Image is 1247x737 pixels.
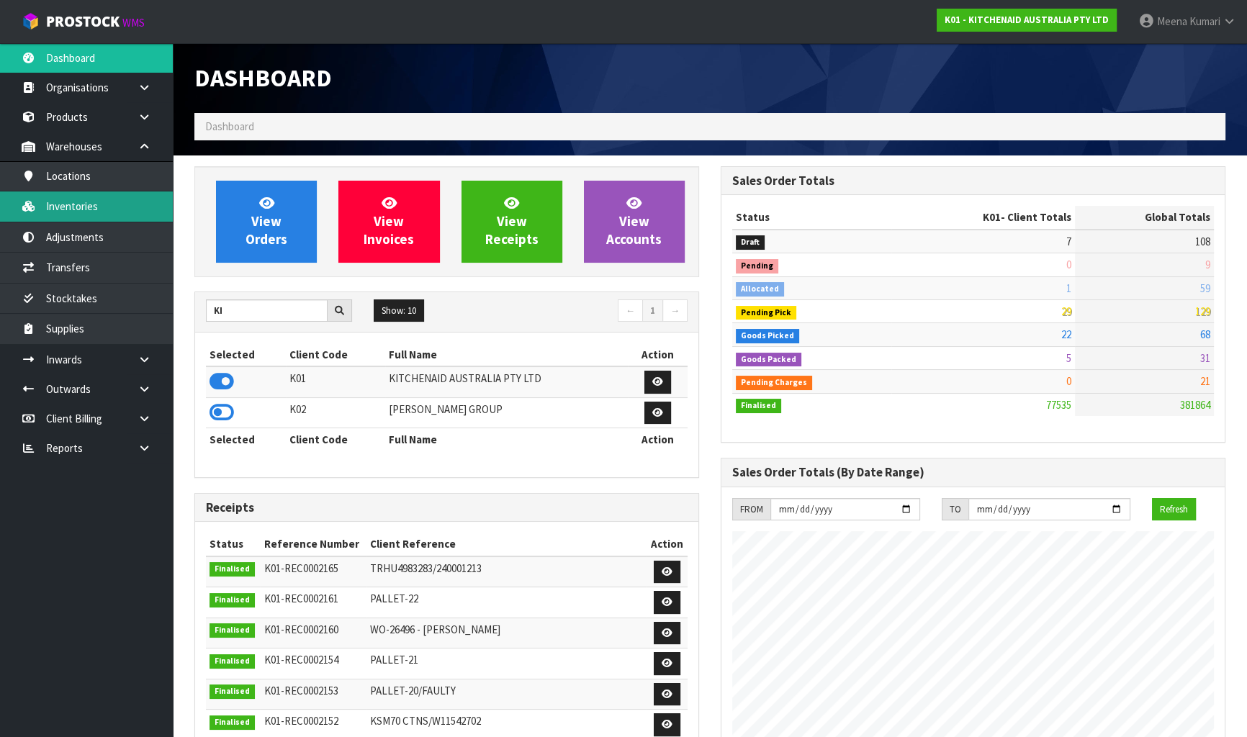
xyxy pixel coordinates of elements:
[370,714,481,728] span: KSM70 CTNS/W11542702
[736,235,765,250] span: Draft
[286,428,385,451] th: Client Code
[732,466,1214,479] h3: Sales Order Totals (By Date Range)
[210,654,255,669] span: Finalised
[1066,258,1071,271] span: 0
[1046,398,1071,412] span: 77535
[205,119,254,133] span: Dashboard
[736,282,784,297] span: Allocated
[374,299,424,322] button: Show: 10
[628,343,688,366] th: Action
[736,306,796,320] span: Pending Pick
[618,299,643,322] a: ←
[210,684,255,699] span: Finalised
[206,343,286,366] th: Selected
[662,299,688,322] a: →
[385,343,628,366] th: Full Name
[364,194,414,248] span: View Invoices
[264,653,338,666] span: K01-REC0002154
[1200,281,1210,295] span: 59
[732,174,1214,188] h3: Sales Order Totals
[584,181,685,263] a: ViewAccounts
[1180,398,1210,412] span: 381864
[462,181,562,263] a: ViewReceipts
[210,623,255,638] span: Finalised
[385,397,628,428] td: [PERSON_NAME] GROUP
[942,498,968,521] div: TO
[606,194,662,248] span: View Accounts
[1195,235,1210,248] span: 108
[1066,351,1071,365] span: 5
[210,593,255,607] span: Finalised
[458,299,688,325] nav: Page navigation
[264,623,338,636] span: K01-REC0002160
[286,397,385,428] td: K02
[370,592,418,605] span: PALLET-22
[1066,281,1071,295] span: 1
[22,12,40,30] img: cube-alt.png
[194,63,332,93] span: Dashboard
[1075,206,1214,229] th: Global Totals
[628,428,688,451] th: Action
[366,533,646,556] th: Client Reference
[1200,351,1210,365] span: 31
[206,428,286,451] th: Selected
[1061,304,1071,318] span: 29
[485,194,539,248] span: View Receipts
[264,684,338,697] span: K01-REC0002153
[385,366,628,397] td: KITCHENAID AUSTRALIA PTY LTD
[206,533,260,556] th: Status
[370,653,418,666] span: PALLET-21
[122,16,145,30] small: WMS
[937,9,1117,32] a: K01 - KITCHENAID AUSTRALIA PTY LTD
[210,562,255,577] span: Finalised
[1152,498,1196,521] button: Refresh
[264,561,338,575] span: K01-REC0002165
[46,12,120,31] span: ProStock
[736,353,801,367] span: Goods Packed
[736,329,799,343] span: Goods Picked
[370,561,482,575] span: TRHU4983283/240001213
[338,181,439,263] a: ViewInvoices
[1195,304,1210,318] span: 129
[385,428,628,451] th: Full Name
[246,194,287,248] span: View Orders
[264,592,338,605] span: K01-REC0002161
[736,259,778,273] span: Pending
[891,206,1075,229] th: - Client Totals
[1061,327,1071,341] span: 22
[732,498,770,521] div: FROM
[1200,327,1210,341] span: 68
[1157,14,1187,28] span: Meena
[264,714,338,728] span: K01-REC0002152
[1189,14,1220,28] span: Kumari
[206,501,688,515] h3: Receipts
[370,684,456,697] span: PALLET-20/FAULTY
[260,533,366,556] th: Reference Number
[736,376,812,390] span: Pending Charges
[210,715,255,730] span: Finalised
[647,533,688,556] th: Action
[945,14,1109,26] strong: K01 - KITCHENAID AUSTRALIA PTY LTD
[1066,235,1071,248] span: 7
[736,399,781,413] span: Finalised
[642,299,663,322] a: 1
[286,343,385,366] th: Client Code
[286,366,385,397] td: K01
[732,206,891,229] th: Status
[206,299,328,322] input: Search clients
[370,623,500,636] span: WO-26496 - [PERSON_NAME]
[983,210,1001,224] span: K01
[1205,258,1210,271] span: 9
[1200,374,1210,388] span: 21
[1066,374,1071,388] span: 0
[216,181,317,263] a: ViewOrders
